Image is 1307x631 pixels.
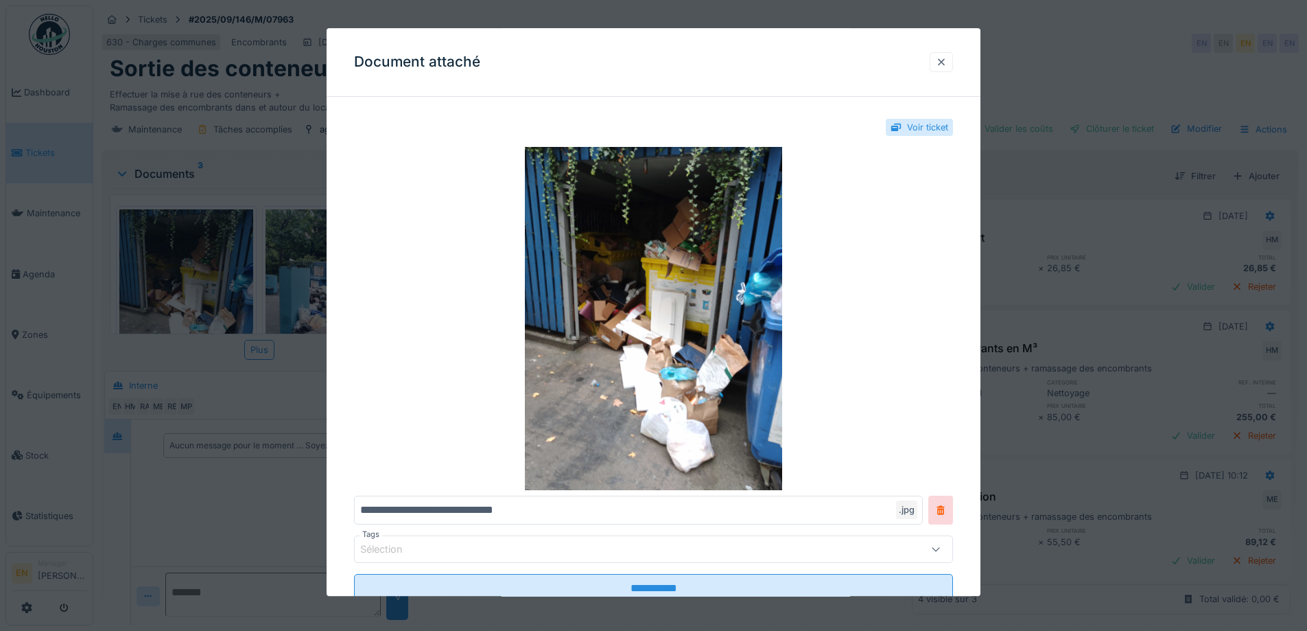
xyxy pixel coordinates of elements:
label: Tags [360,529,382,541]
div: Sélection [360,542,422,558]
img: 92cdd224-7e19-4cca-8296-55915708e1ae-17574054663568344216930078954582.jpg [354,148,953,491]
h3: Document attaché [354,54,480,71]
div: Voir ticket [907,121,948,134]
div: .jpg [896,501,917,520]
